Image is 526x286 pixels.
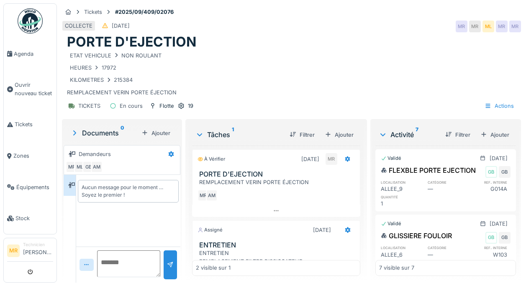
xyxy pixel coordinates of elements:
[381,220,401,227] div: Validé
[23,242,53,248] div: Technicien
[232,130,234,140] sup: 1
[4,203,56,234] a: Stock
[120,102,143,110] div: En cours
[112,8,177,16] strong: #2025/09/409/02076
[4,70,56,109] a: Ouvrir nouveau ticket
[15,120,53,128] span: Tickets
[499,166,511,178] div: GB
[482,21,494,32] div: ML
[381,200,422,208] div: 1
[428,185,469,193] div: —
[199,170,357,178] h3: PORTE D'EJECTION
[381,185,422,193] div: ALLEE_9
[4,109,56,140] a: Tickets
[74,161,86,173] div: ML
[16,183,53,191] span: Équipements
[14,50,53,58] span: Agenda
[428,179,469,185] h6: catégorie
[195,130,283,140] div: Tâches
[70,76,133,84] div: KILOMETRES 215384
[66,161,77,173] div: MR
[4,38,56,70] a: Agenda
[82,161,94,173] div: GB
[70,52,162,60] div: ETAT VEHICULE NON ROULANT
[198,190,209,201] div: MR
[82,184,175,199] div: Aucun message pour le moment … Soyez le premier !
[326,153,337,165] div: MR
[442,129,474,140] div: Filtrer
[416,130,418,140] sup: 7
[381,231,452,241] div: GLISSIERE FOULOIR
[198,226,223,234] div: Assigné
[159,102,174,110] div: Flotte
[70,128,138,138] div: Documents
[469,21,481,32] div: MR
[91,161,103,173] div: AM
[67,50,516,97] div: REMPLACEMENT VERIN PORTE ÉJECTION
[379,264,414,272] div: 7 visible sur 7
[509,21,521,32] div: MR
[490,154,508,162] div: [DATE]
[381,155,401,162] div: Validé
[477,129,513,140] div: Ajouter
[198,156,225,163] div: À vérifier
[70,64,116,72] div: HEURES 17972
[79,150,111,158] div: Demandeurs
[381,260,422,265] h6: quantité
[4,172,56,203] a: Équipements
[84,8,102,16] div: Tickets
[7,244,20,257] li: MR
[490,220,508,228] div: [DATE]
[121,128,124,138] sup: 0
[381,251,422,259] div: ALLEE_6
[381,179,422,185] h6: localisation
[321,129,357,140] div: Ajouter
[469,251,511,259] div: W103
[485,166,497,178] div: GB
[206,190,218,201] div: AM
[428,251,469,259] div: —
[456,21,467,32] div: MR
[286,129,318,140] div: Filtrer
[78,102,100,110] div: TICKETS
[112,22,130,30] div: [DATE]
[138,127,174,139] div: Ajouter
[481,100,518,112] div: Actions
[23,242,53,260] li: [PERSON_NAME]
[485,232,497,244] div: GB
[13,152,53,160] span: Zones
[496,21,508,32] div: MR
[428,245,469,250] h6: catégorie
[469,185,511,193] div: G014A
[301,155,319,163] div: [DATE]
[199,241,357,249] h3: ENTRETIEN
[469,245,511,250] h6: ref. interne
[7,242,53,262] a: MR Technicien[PERSON_NAME]
[381,165,476,175] div: FLEXBLE PORTE EJECTION
[313,226,331,234] div: [DATE]
[15,81,53,97] span: Ouvrir nouveau ticket
[379,130,439,140] div: Activité
[196,264,231,272] div: 2 visible sur 1
[67,34,196,50] h1: PORTE D'EJECTION
[188,102,193,110] div: 19
[4,140,56,172] a: Zones
[65,22,92,30] div: COLLECTE
[381,245,422,250] h6: localisation
[499,232,511,244] div: GB
[18,8,43,34] img: Badge_color-CXgf-gQk.svg
[15,214,53,222] span: Stock
[469,179,511,185] h6: ref. interne
[199,178,357,186] div: REMPLACEMENT VERIN PORTE ÉJECTION
[381,194,422,200] h6: quantité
